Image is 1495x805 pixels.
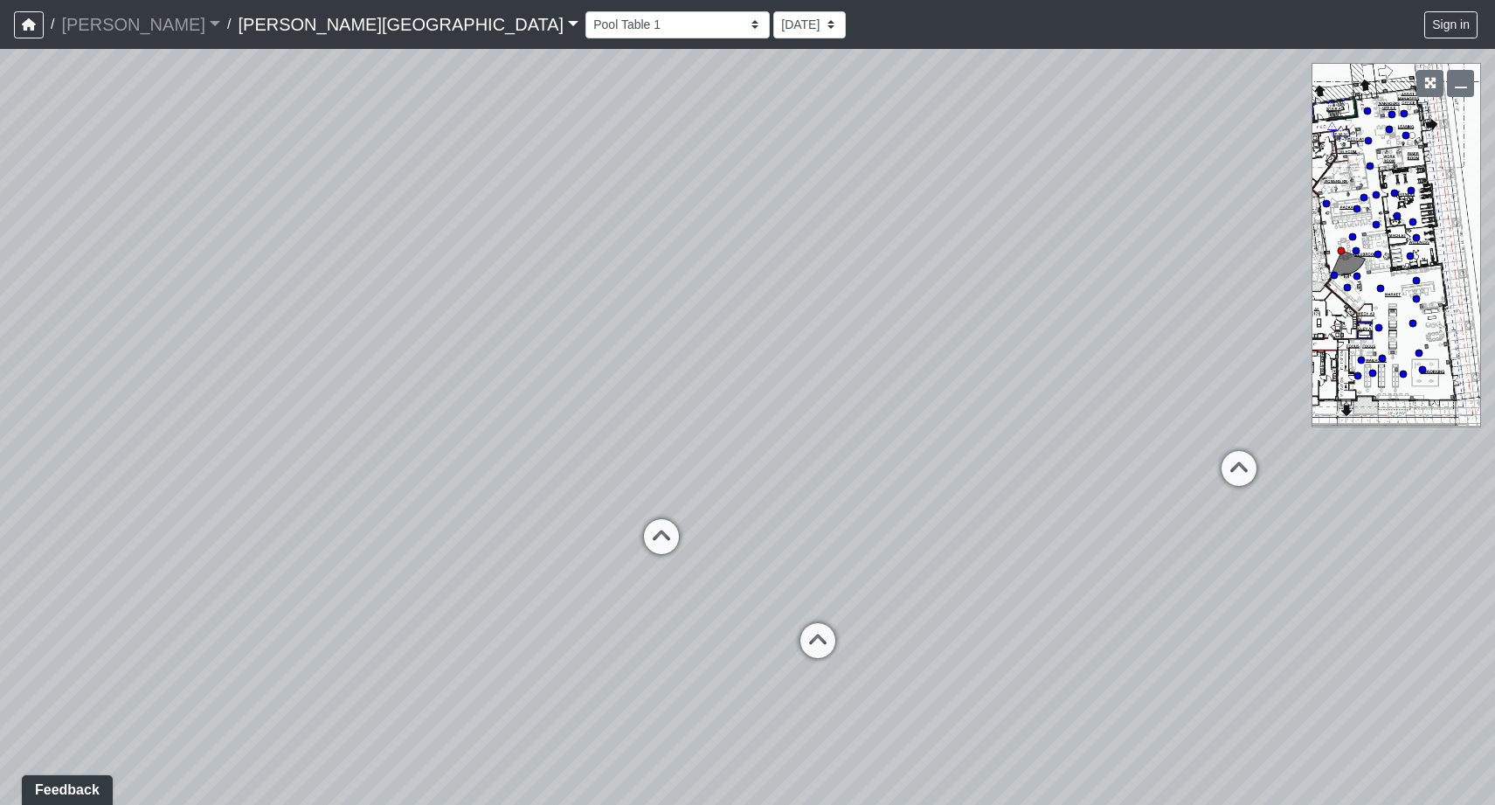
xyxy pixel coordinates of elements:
a: [PERSON_NAME][GEOGRAPHIC_DATA] [238,7,578,42]
span: / [44,7,61,42]
button: Sign in [1424,11,1478,38]
iframe: Ybug feedback widget [13,770,116,805]
a: [PERSON_NAME] [61,7,220,42]
span: / [220,7,238,42]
